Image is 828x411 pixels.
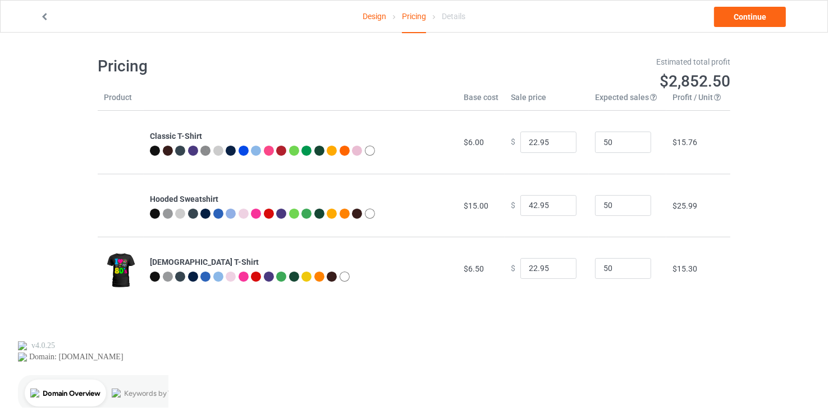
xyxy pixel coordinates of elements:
b: Hooded Sweatshirt [150,195,218,204]
div: Estimated total profit [422,56,731,67]
span: $15.76 [673,138,697,147]
b: [DEMOGRAPHIC_DATA] T-Shirt [150,258,259,267]
span: $ [511,201,515,210]
a: Continue [714,7,786,27]
th: Sale price [505,92,589,111]
div: Domain: [DOMAIN_NAME] [29,29,123,38]
span: $ [511,264,515,273]
th: Base cost [458,92,505,111]
th: Product [98,92,144,111]
div: Details [442,1,465,32]
span: $ [511,138,515,147]
div: Pricing [402,1,426,33]
h1: Pricing [98,56,406,76]
img: tab_domain_overview_orange.svg [30,65,39,74]
th: Profit / Unit [666,92,730,111]
th: Expected sales [589,92,666,111]
div: v 4.0.25 [31,18,55,27]
img: heather_texture.png [200,146,211,156]
span: $6.00 [464,138,484,147]
span: $6.50 [464,264,484,273]
span: $25.99 [673,201,697,210]
img: tab_keywords_by_traffic_grey.svg [112,65,121,74]
div: Domain Overview [43,66,100,74]
span: $15.30 [673,264,697,273]
img: website_grey.svg [18,29,27,38]
span: $2,852.50 [660,72,730,91]
a: Design [363,1,386,32]
b: Classic T-Shirt [150,132,202,141]
div: Keywords by Traffic [124,66,189,74]
span: $15.00 [464,201,488,210]
img: logo_orange.svg [18,18,27,27]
